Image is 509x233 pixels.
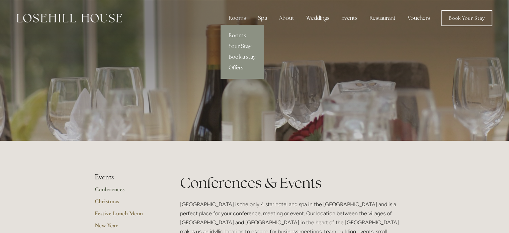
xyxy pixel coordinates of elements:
div: Events [336,11,363,25]
div: Weddings [301,11,335,25]
a: Festive Lunch Menu [95,210,159,222]
a: Conferences [95,185,159,197]
div: About [274,11,300,25]
a: Offers [221,62,264,73]
a: Book a stay [221,52,264,62]
div: Restaurant [364,11,401,25]
div: Spa [253,11,272,25]
a: Your Stay [221,41,264,52]
a: Vouchers [402,11,435,25]
li: Events [95,173,159,182]
a: Christmas [95,197,159,210]
div: Rooms [223,11,251,25]
h1: Conferences & Events [180,173,415,193]
img: Losehill House [17,14,122,22]
a: Book Your Stay [441,10,492,26]
a: Rooms [221,30,264,41]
